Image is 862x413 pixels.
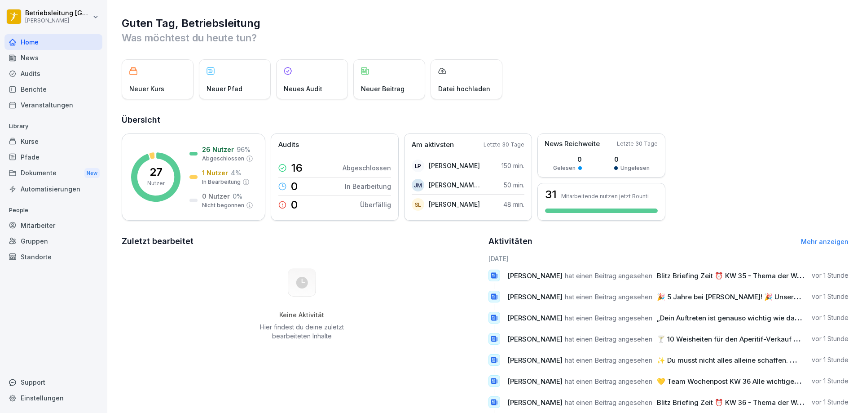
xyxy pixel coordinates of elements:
[507,377,563,386] span: [PERSON_NAME]
[503,200,524,209] p: 48 min.
[484,141,524,149] p: Letzte 30 Tage
[4,165,102,182] a: DokumenteNew
[256,311,347,319] h5: Keine Aktivität
[202,155,244,163] p: Abgeschlossen
[237,145,251,154] p: 96 %
[4,81,102,97] a: Berichte
[504,180,524,190] p: 50 min.
[429,180,480,190] p: [PERSON_NAME] De [PERSON_NAME] Mota
[801,238,849,245] a: Mehr anzeigen
[4,34,102,50] a: Home
[345,182,391,191] p: In Bearbeitung
[429,200,480,209] p: [PERSON_NAME]
[4,233,102,249] a: Gruppen
[202,145,234,154] p: 26 Nutzer
[507,398,563,407] span: [PERSON_NAME]
[545,189,557,200] h3: 31
[812,334,849,343] p: vor 1 Stunde
[565,314,652,322] span: hat einen Beitrag angesehen
[617,140,658,148] p: Letzte 30 Tage
[4,50,102,66] a: News
[4,218,102,233] a: Mitarbeiter
[812,271,849,280] p: vor 1 Stunde
[488,254,849,263] h6: [DATE]
[4,133,102,149] a: Kurse
[256,323,347,341] p: Hier findest du deine zuletzt bearbeiteten Inhalte
[507,293,563,301] span: [PERSON_NAME]
[4,66,102,81] a: Audits
[565,335,652,343] span: hat einen Beitrag angesehen
[812,398,849,407] p: vor 1 Stunde
[812,292,849,301] p: vor 1 Stunde
[4,97,102,113] a: Veranstaltungen
[4,249,102,265] a: Standorte
[4,374,102,390] div: Support
[343,163,391,173] p: Abgeschlossen
[4,165,102,182] div: Dokumente
[202,201,244,209] p: Nicht begonnen
[25,9,91,17] p: Betriebsleitung [GEOGRAPHIC_DATA]
[25,18,91,24] p: [PERSON_NAME]
[278,140,299,150] p: Audits
[291,181,298,192] p: 0
[4,181,102,197] a: Automatisierungen
[202,178,241,186] p: In Bearbeitung
[565,356,652,364] span: hat einen Beitrag angesehen
[4,390,102,406] div: Einstellungen
[202,191,230,201] p: 0 Nutzer
[412,160,424,172] div: LP
[657,271,862,280] span: Blitz Briefing Zeit ⏰ KW 35 - Thema der Woche: Dips / Saucen
[565,271,652,280] span: hat einen Beitrag angesehen
[4,119,102,133] p: Library
[565,377,652,386] span: hat einen Beitrag angesehen
[561,193,649,200] p: Mitarbeitende nutzen jetzt Bounti
[360,200,391,209] p: Überfällig
[129,84,164,93] p: Neuer Kurs
[231,168,241,178] p: 4 %
[291,200,298,210] p: 0
[501,161,524,170] p: 150 min.
[412,140,454,150] p: Am aktivsten
[812,377,849,386] p: vor 1 Stunde
[361,84,405,93] p: Neuer Beitrag
[812,313,849,322] p: vor 1 Stunde
[429,161,480,170] p: [PERSON_NAME]
[207,84,242,93] p: Neuer Pfad
[150,167,163,178] p: 27
[122,31,849,45] p: Was möchtest du heute tun?
[507,314,563,322] span: [PERSON_NAME]
[545,139,600,149] p: News Reichweite
[620,164,650,172] p: Ungelesen
[122,235,482,248] h2: Zuletzt bearbeitet
[412,198,424,211] div: SL
[147,179,165,187] p: Nutzer
[507,356,563,364] span: [PERSON_NAME]
[553,164,576,172] p: Gelesen
[507,335,563,343] span: [PERSON_NAME]
[122,16,849,31] h1: Guten Tag, Betriebsleitung
[614,155,650,164] p: 0
[553,155,582,164] p: 0
[565,293,652,301] span: hat einen Beitrag angesehen
[438,84,490,93] p: Datei hochladen
[84,168,100,178] div: New
[507,271,563,280] span: [PERSON_NAME]
[812,355,849,364] p: vor 1 Stunde
[122,114,849,126] h2: Übersicht
[284,84,322,93] p: Neues Audit
[412,179,424,191] div: JM
[565,398,652,407] span: hat einen Beitrag angesehen
[291,163,303,173] p: 16
[4,149,102,165] a: Pfade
